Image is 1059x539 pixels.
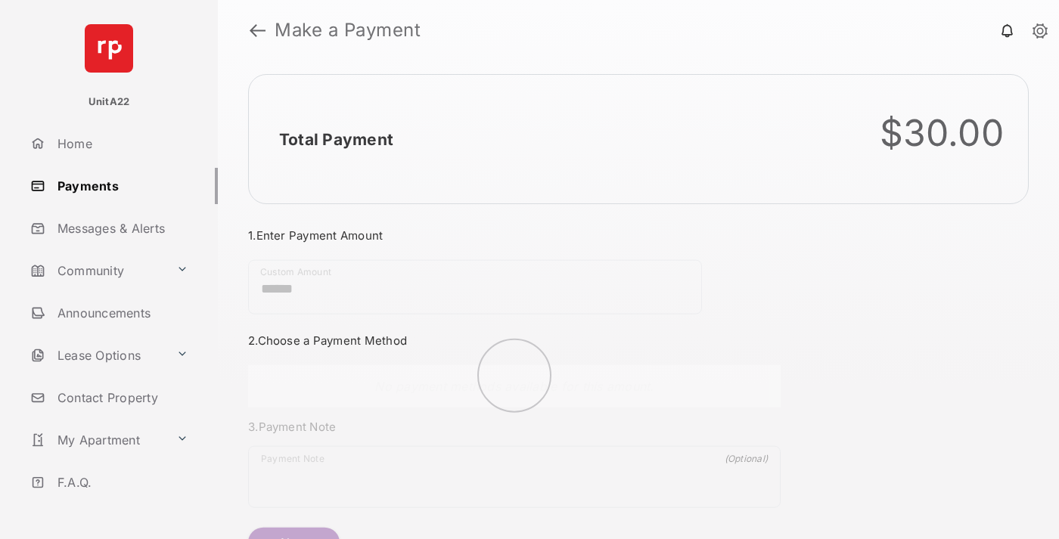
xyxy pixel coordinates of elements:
h2: Total Payment [279,130,393,149]
a: Home [24,125,218,162]
p: UnitA22 [89,94,130,110]
h3: 2. Choose a Payment Method [248,333,781,348]
a: Community [24,252,170,289]
a: F.A.Q. [24,464,218,500]
a: My Apartment [24,422,170,458]
a: Announcements [24,295,218,331]
a: Contact Property [24,379,218,416]
strong: Make a Payment [275,21,421,39]
a: Payments [24,168,218,204]
img: svg+xml;base64,PHN2ZyB4bWxucz0iaHR0cDovL3d3dy53My5vcmcvMjAwMC9zdmciIHdpZHRoPSI2NCIgaGVpZ2h0PSI2NC... [85,24,133,73]
div: $30.00 [880,111,1005,155]
h3: 3. Payment Note [248,420,781,434]
h3: 1. Enter Payment Amount [248,228,781,243]
a: Lease Options [24,337,170,373]
a: Messages & Alerts [24,210,218,246]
